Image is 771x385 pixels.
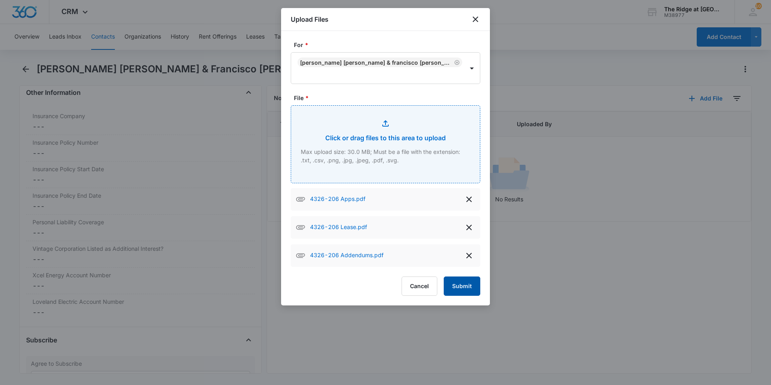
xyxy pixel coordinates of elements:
[310,195,365,204] p: 4326-206 Apps.pdf
[310,223,367,232] p: 4326-206 Lease.pdf
[463,193,475,206] button: delete
[300,59,453,66] div: [PERSON_NAME] [PERSON_NAME] & Francisco [PERSON_NAME] Leonardez [PERSON_NAME] (ID:2744; [EMAIL_AD...
[291,14,328,24] h1: Upload Files
[294,41,483,49] label: For
[471,14,480,24] button: close
[402,276,437,296] button: Cancel
[294,94,483,102] label: File
[453,59,460,65] div: Remove Joseph Monserrat Herrera Soto & Francisco Javier Leonardez Simanca (ID:2744; herrerayose99...
[310,251,383,260] p: 4326-206 Addendums.pdf
[444,276,480,296] button: Submit
[463,221,475,234] button: delete
[463,249,475,262] button: delete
